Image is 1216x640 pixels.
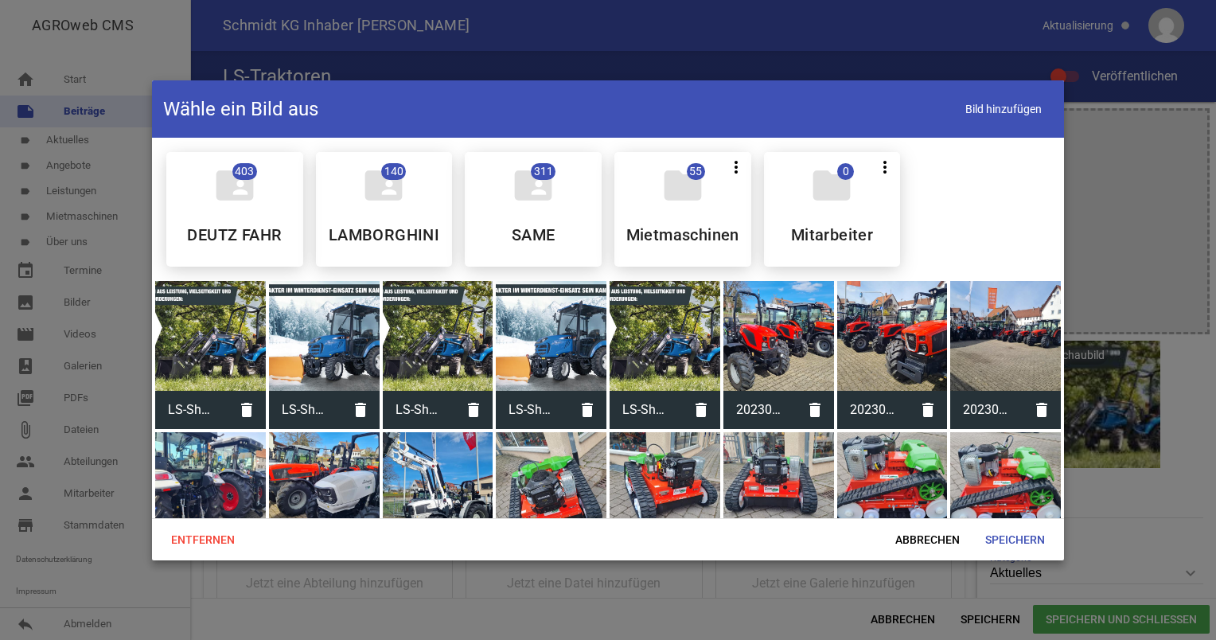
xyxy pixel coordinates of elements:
[954,92,1053,125] span: Bild hinzufügen
[341,391,380,429] i: delete
[972,525,1058,554] span: Speichern
[661,163,705,208] i: folder
[454,391,493,429] i: delete
[465,152,602,267] div: SAME
[682,391,720,429] i: delete
[228,391,266,429] i: delete
[158,525,247,554] span: Entfernen
[1023,391,1061,429] i: delete
[568,391,606,429] i: delete
[163,96,318,122] h4: Wähle ein Bild aus
[187,227,282,243] h5: DEUTZ FAHR
[837,163,854,180] span: 0
[883,525,972,554] span: Abbrechen
[361,163,406,208] i: folder_shared
[496,389,568,431] span: LS-Shop-Banner Snowline.jpg
[212,163,257,208] i: folder_shared
[614,152,751,267] div: Mietmaschinen
[316,152,453,267] div: LAMBORGHINI
[870,152,900,181] button: more_vert
[329,227,439,243] h5: LAMBORGHINI
[727,158,746,177] i: more_vert
[875,158,894,177] i: more_vert
[512,227,555,243] h5: SAME
[381,163,406,180] span: 140
[837,389,910,431] span: 20230328_141858.jpg
[909,391,947,429] i: delete
[687,163,705,180] span: 55
[791,227,873,243] h5: Mitarbeiter
[610,389,682,431] span: LS-Shop-Banner Lifeline.jpg
[531,163,555,180] span: 311
[723,389,796,431] span: 20230328_141829.jpg
[383,389,455,431] span: LS-Shop-Banner Lifeline.jpg
[764,152,901,267] div: Mitarbeiter
[809,163,854,208] i: folder
[166,152,303,267] div: DEUTZ FAHR
[269,389,341,431] span: LS-Shop-Banner Snowline.jpg
[155,389,228,431] span: LS-Shop-Banner Lifeline.jpg
[626,227,739,243] h5: Mietmaschinen
[511,163,555,208] i: folder_shared
[796,391,834,429] i: delete
[232,163,257,180] span: 403
[721,152,751,181] button: more_vert
[950,389,1023,431] span: 20230328_141917.jpg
